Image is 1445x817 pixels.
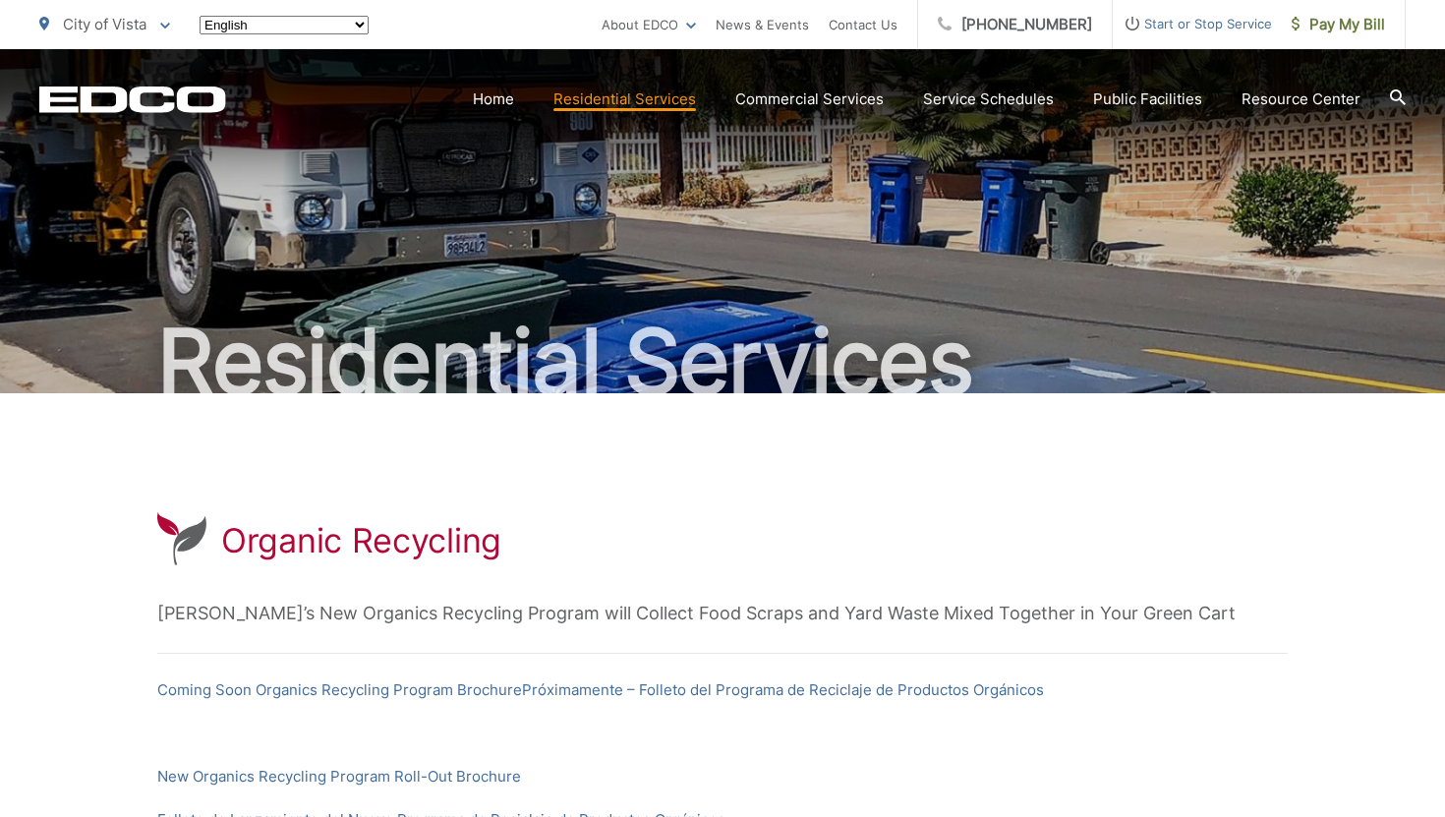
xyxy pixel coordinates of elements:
a: Service Schedules [923,88,1054,111]
span: City of Vista [63,15,146,33]
a: Coming Soon Organics Recycling Program Brochure [157,678,522,702]
a: EDCD logo. Return to the homepage. [39,86,226,113]
a: Commercial Services [735,88,884,111]
h1: Organic Recycling [221,521,501,560]
span: Pay My Bill [1292,13,1385,36]
select: Select a language [200,16,369,34]
a: Resource Center [1242,88,1360,111]
a: Home [473,88,514,111]
a: Public Facilities [1093,88,1202,111]
p: [PERSON_NAME]’s New Organics Recycling Program will Collect Food Scraps and Yard Waste Mixed Toge... [157,599,1288,628]
a: Contact Us [829,13,897,36]
a: News & Events [716,13,809,36]
h2: Residential Services [39,313,1406,411]
a: Próximamente – Folleto del Programa de Reciclaje de Productos Orgánicos [522,678,1044,702]
a: New Organics Recycling Program Roll-Out Brochure [157,765,521,788]
a: Residential Services [553,88,696,111]
a: About EDCO [602,13,696,36]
